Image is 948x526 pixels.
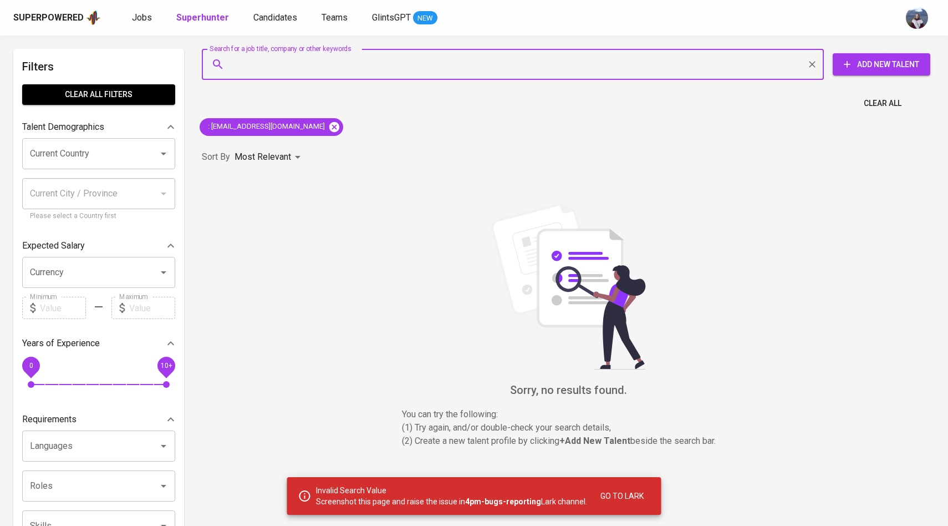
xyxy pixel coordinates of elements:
span: NEW [413,13,437,24]
p: (2) Create a new talent profile by clicking beside the search bar. [402,434,735,448]
p: Requirements [22,413,77,426]
img: file_searching.svg [485,203,651,370]
p: Years of Experience [22,337,100,350]
p: You can try the following : [402,408,735,421]
span: Go to Lark [600,489,644,503]
div: Expected Salary [22,235,175,257]
button: Open [156,265,171,280]
b: Superhunter [176,12,229,23]
button: Go to Lark [596,485,648,507]
a: GlintsGPT NEW [372,11,437,25]
button: Clear All [859,93,906,114]
div: Most Relevant [235,147,304,168]
p: Sort By [202,150,230,164]
span: Add New Talent [842,58,921,72]
p: Expected Salary [22,239,85,252]
span: Candidates [253,12,297,23]
p: (1) Try again, and/or double-check your search details, [402,421,735,434]
div: Talent Demographics [22,116,175,138]
input: Value [40,297,86,319]
div: : [EMAIL_ADDRESS][DOMAIN_NAME] [200,118,343,136]
input: Value [129,297,175,319]
img: app logo [86,9,101,26]
button: Open [156,438,171,454]
button: Open [156,478,171,494]
a: Candidates [253,11,299,25]
a: Teams [322,11,350,25]
button: Add New Talent [833,53,930,75]
span: GlintsGPT [372,12,411,23]
b: 4pm-bugs-reporting [465,497,541,506]
span: 0 [29,362,33,370]
button: Clear [804,57,820,72]
p: Talent Demographics [22,120,104,134]
span: : [EMAIL_ADDRESS][DOMAIN_NAME] [200,122,332,132]
h6: Filters [22,58,175,75]
b: + Add New Talent [559,436,630,446]
button: Clear All filters [22,84,175,105]
h6: Sorry, no results found. [202,381,935,399]
img: christine.raharja@glints.com [906,7,928,29]
span: 10+ [160,362,172,370]
div: Superpowered [13,12,84,24]
a: Jobs [132,11,154,25]
a: Superpoweredapp logo [13,9,101,26]
a: Superhunter [176,11,231,25]
button: Open [156,146,171,161]
span: Clear All [864,97,901,110]
span: Jobs [132,12,152,23]
p: Please select a Country first [30,211,167,222]
div: Requirements [22,408,175,431]
span: Teams [322,12,348,23]
span: Clear All filters [31,88,166,102]
div: Years of Experience [22,332,175,355]
p: Most Relevant [235,150,291,164]
p: Invalid Search Value Screenshot this page and raise the issue in Lark channel. [316,485,587,507]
